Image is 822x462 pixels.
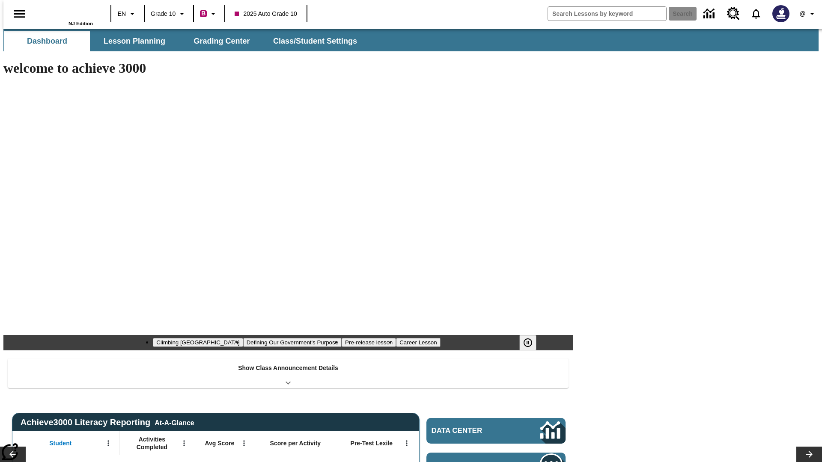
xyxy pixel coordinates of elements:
[114,6,141,21] button: Language: EN, Select a language
[342,338,396,347] button: Slide 3 Pre-release lesson
[3,31,365,51] div: SubNavbar
[396,338,440,347] button: Slide 4 Career Lesson
[37,3,93,26] div: Home
[151,9,176,18] span: Grade 10
[179,31,265,51] button: Grading Center
[548,7,666,21] input: search field
[92,31,177,51] button: Lesson Planning
[519,335,536,350] button: Pause
[201,8,205,19] span: B
[118,9,126,18] span: EN
[351,439,393,447] span: Pre-Test Lexile
[49,439,71,447] span: Student
[698,2,722,26] a: Data Center
[238,364,338,373] p: Show Class Announcement Details
[68,21,93,26] span: NJ Edition
[178,437,191,450] button: Open Menu
[37,4,93,21] a: Home
[21,418,194,427] span: Achieve3000 Literacy Reporting
[102,437,115,450] button: Open Menu
[796,447,822,462] button: Lesson carousel, Next
[400,437,413,450] button: Open Menu
[153,338,243,347] button: Slide 1 Climbing Mount Tai
[235,9,297,18] span: 2025 Auto Grade 10
[7,1,32,27] button: Open side menu
[3,60,573,76] h1: welcome to achieve 3000
[266,31,364,51] button: Class/Student Settings
[767,3,795,25] button: Select a new avatar
[772,5,789,22] img: Avatar
[155,418,194,427] div: At-A-Glance
[795,6,822,21] button: Profile/Settings
[270,439,321,447] span: Score per Activity
[147,6,191,21] button: Grade: Grade 10, Select a grade
[205,439,234,447] span: Avg Score
[3,29,819,51] div: SubNavbar
[124,435,180,451] span: Activities Completed
[519,335,545,350] div: Pause
[799,9,805,18] span: @
[722,2,745,25] a: Resource Center, Will open in new tab
[426,418,566,444] a: Data Center
[745,3,767,25] a: Notifications
[197,6,222,21] button: Boost Class color is violet red. Change class color
[243,338,342,347] button: Slide 2 Defining Our Government's Purpose
[432,426,512,435] span: Data Center
[8,358,569,388] div: Show Class Announcement Details
[4,31,90,51] button: Dashboard
[238,437,250,450] button: Open Menu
